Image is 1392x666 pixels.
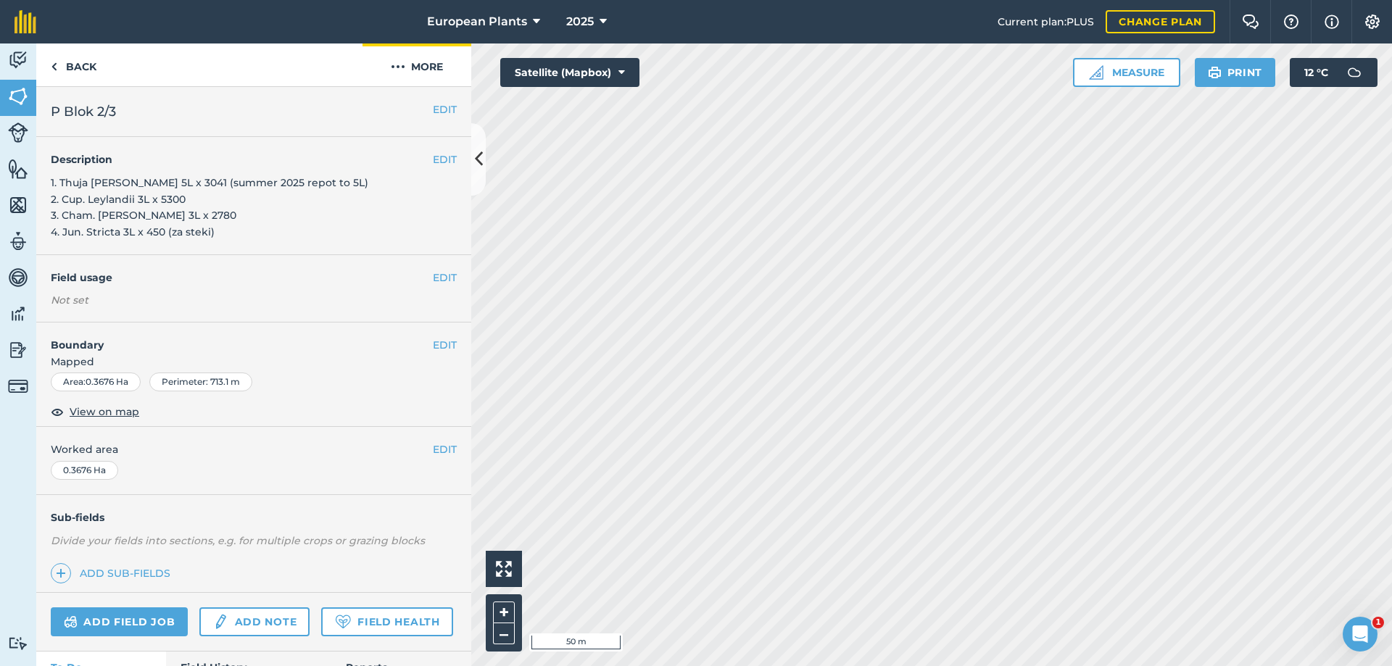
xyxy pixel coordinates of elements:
a: Add sub-fields [51,563,176,583]
button: View on map [51,403,139,420]
button: EDIT [433,101,457,117]
button: Satellite (Mapbox) [500,58,639,87]
img: svg+xml;base64,PHN2ZyB4bWxucz0iaHR0cDovL3d3dy53My5vcmcvMjAwMC9zdmciIHdpZHRoPSIxNyIgaGVpZ2h0PSIxNy... [1325,13,1339,30]
button: – [493,623,515,644]
button: EDIT [433,441,457,457]
span: View on map [70,404,139,420]
img: svg+xml;base64,PHN2ZyB4bWxucz0iaHR0cDovL3d3dy53My5vcmcvMjAwMC9zdmciIHdpZHRoPSIxOCIgaGVpZ2h0PSIyNC... [51,403,64,420]
button: EDIT [433,337,457,353]
img: A question mark icon [1283,14,1300,29]
img: svg+xml;base64,PHN2ZyB4bWxucz0iaHR0cDovL3d3dy53My5vcmcvMjAwMC9zdmciIHdpZHRoPSI5IiBoZWlnaHQ9IjI0Ii... [51,58,57,75]
img: svg+xml;base64,PHN2ZyB4bWxucz0iaHR0cDovL3d3dy53My5vcmcvMjAwMC9zdmciIHdpZHRoPSIxOSIgaGVpZ2h0PSIyNC... [1208,64,1222,81]
h4: Description [51,151,457,167]
img: svg+xml;base64,PD94bWwgdmVyc2lvbj0iMS4wIiBlbmNvZGluZz0idXRmLTgiPz4KPCEtLSBHZW5lcmF0b3I6IEFkb2JlIE... [8,230,28,252]
span: Worked area [51,441,457,457]
img: Two speech bubbles overlapping with the left bubble in the forefront [1242,14,1259,29]
h4: Field usage [51,270,433,286]
span: 2025 [566,13,594,30]
img: svg+xml;base64,PD94bWwgdmVyc2lvbj0iMS4wIiBlbmNvZGluZz0idXRmLTgiPz4KPCEtLSBHZW5lcmF0b3I6IEFkb2JlIE... [64,613,78,630]
h4: Boundary [36,322,433,353]
span: 1. Thuja [PERSON_NAME] 5L x 3041 (summer 2025 repot to 5L) 2. Cup. Leylandii 3L x 5300 3. Cham. [... [51,176,368,238]
button: 12 °C [1290,58,1377,87]
button: More [362,43,471,86]
img: svg+xml;base64,PHN2ZyB4bWxucz0iaHR0cDovL3d3dy53My5vcmcvMjAwMC9zdmciIHdpZHRoPSIyMCIgaGVpZ2h0PSIyNC... [391,58,405,75]
button: EDIT [433,151,457,167]
button: Measure [1073,58,1180,87]
div: Perimeter : 713.1 m [149,372,252,391]
button: Print [1195,58,1276,87]
div: 0.3676 Ha [51,461,118,480]
img: Ruler icon [1089,65,1103,80]
img: svg+xml;base64,PD94bWwgdmVyc2lvbj0iMS4wIiBlbmNvZGluZz0idXRmLTgiPz4KPCEtLSBHZW5lcmF0b3I6IEFkb2JlIE... [8,636,28,650]
a: Field Health [321,607,452,636]
div: Area : 0.3676 Ha [51,372,141,391]
img: svg+xml;base64,PHN2ZyB4bWxucz0iaHR0cDovL3d3dy53My5vcmcvMjAwMC9zdmciIHdpZHRoPSI1NiIgaGVpZ2h0PSI2MC... [8,86,28,107]
img: svg+xml;base64,PD94bWwgdmVyc2lvbj0iMS4wIiBlbmNvZGluZz0idXRmLTgiPz4KPCEtLSBHZW5lcmF0b3I6IEFkb2JlIE... [8,49,28,71]
span: Current plan : PLUS [998,14,1094,30]
img: svg+xml;base64,PHN2ZyB4bWxucz0iaHR0cDovL3d3dy53My5vcmcvMjAwMC9zdmciIHdpZHRoPSI1NiIgaGVpZ2h0PSI2MC... [8,158,28,180]
img: svg+xml;base64,PD94bWwgdmVyc2lvbj0iMS4wIiBlbmNvZGluZz0idXRmLTgiPz4KPCEtLSBHZW5lcmF0b3I6IEFkb2JlIE... [8,303,28,325]
button: + [493,602,515,623]
img: svg+xml;base64,PHN2ZyB4bWxucz0iaHR0cDovL3d3dy53My5vcmcvMjAwMC9zdmciIHdpZHRoPSIxNCIgaGVpZ2h0PSIyNC... [56,565,66,582]
img: svg+xml;base64,PD94bWwgdmVyc2lvbj0iMS4wIiBlbmNvZGluZz0idXRmLTgiPz4KPCEtLSBHZW5lcmF0b3I6IEFkb2JlIE... [8,122,28,143]
a: Change plan [1106,10,1215,33]
img: Four arrows, one pointing top left, one top right, one bottom right and the last bottom left [496,561,512,577]
img: fieldmargin Logo [14,10,36,33]
img: svg+xml;base64,PHN2ZyB4bWxucz0iaHR0cDovL3d3dy53My5vcmcvMjAwMC9zdmciIHdpZHRoPSI1NiIgaGVpZ2h0PSI2MC... [8,194,28,216]
span: 12 ° C [1304,58,1328,87]
img: svg+xml;base64,PD94bWwgdmVyc2lvbj0iMS4wIiBlbmNvZGluZz0idXRmLTgiPz4KPCEtLSBHZW5lcmF0b3I6IEFkb2JlIE... [1340,58,1369,87]
img: A cog icon [1364,14,1381,29]
span: Mapped [36,354,471,370]
button: EDIT [433,270,457,286]
h4: Sub-fields [36,509,471,525]
em: Divide your fields into sections, e.g. for multiple crops or grazing blocks [51,534,425,547]
div: Not set [51,293,457,307]
iframe: Intercom live chat [1343,617,1377,652]
span: 1 [1372,617,1384,628]
a: Back [36,43,111,86]
span: P Blok 2/3 [51,101,116,122]
a: Add field job [51,607,188,636]
img: svg+xml;base64,PD94bWwgdmVyc2lvbj0iMS4wIiBlbmNvZGluZz0idXRmLTgiPz4KPCEtLSBHZW5lcmF0b3I6IEFkb2JlIE... [8,267,28,288]
img: svg+xml;base64,PD94bWwgdmVyc2lvbj0iMS4wIiBlbmNvZGluZz0idXRmLTgiPz4KPCEtLSBHZW5lcmF0b3I6IEFkb2JlIE... [8,376,28,396]
span: European Plants [427,13,527,30]
img: svg+xml;base64,PD94bWwgdmVyc2lvbj0iMS4wIiBlbmNvZGluZz0idXRmLTgiPz4KPCEtLSBHZW5lcmF0b3I6IEFkb2JlIE... [8,339,28,361]
img: svg+xml;base64,PD94bWwgdmVyc2lvbj0iMS4wIiBlbmNvZGluZz0idXRmLTgiPz4KPCEtLSBHZW5lcmF0b3I6IEFkb2JlIE... [212,613,228,630]
a: Add note [199,607,310,636]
